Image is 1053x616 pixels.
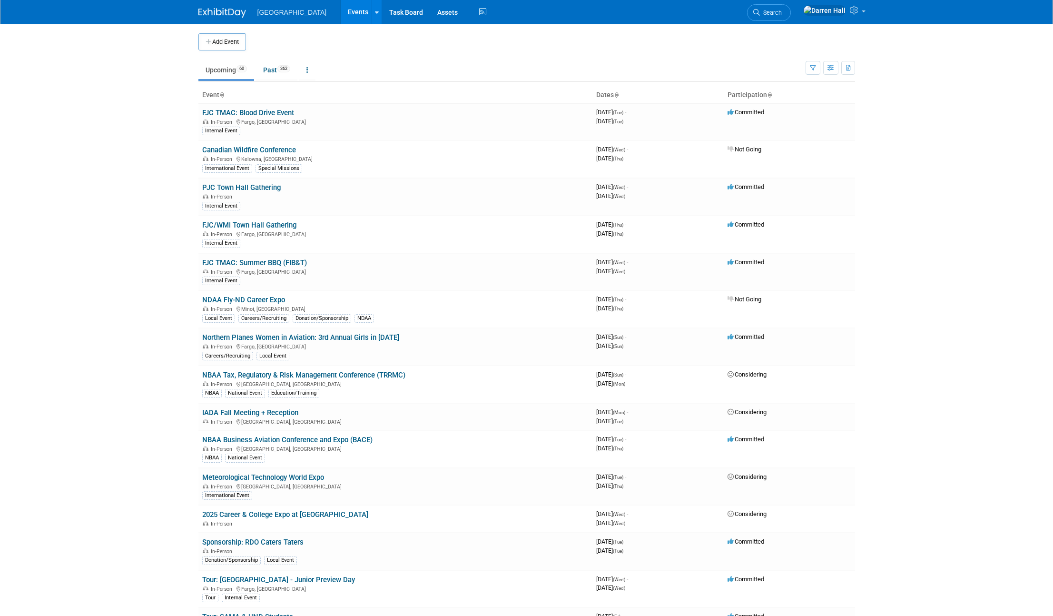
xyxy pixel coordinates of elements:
img: In-Person Event [203,269,208,274]
span: [DATE] [596,192,625,199]
a: FJC TMAC: Summer BBQ (FIB&T) [202,258,307,267]
img: In-Person Event [203,306,208,311]
img: In-Person Event [203,446,208,451]
a: Tour: [GEOGRAPHIC_DATA] - Junior Preview Day [202,576,355,584]
span: (Wed) [613,194,625,199]
div: Kelowna, [GEOGRAPHIC_DATA] [202,155,589,162]
span: (Tue) [613,119,623,124]
img: In-Person Event [203,344,208,348]
a: Northern Planes Women in Aviation: 3rd Annual Girls in [DATE] [202,333,399,342]
div: Education/Training [268,389,319,397]
span: [DATE] [596,408,628,416]
span: [DATE] [596,538,626,545]
span: In-Person [211,521,235,527]
span: (Sun) [613,344,623,349]
span: [DATE] [596,417,623,425]
span: - [627,576,628,583]
span: In-Person [211,446,235,452]
span: (Wed) [613,147,625,152]
img: In-Person Event [203,548,208,553]
span: - [625,333,626,340]
div: Donation/Sponsorship [293,314,351,323]
span: Committed [728,258,764,266]
div: Tour [202,594,218,602]
div: [GEOGRAPHIC_DATA], [GEOGRAPHIC_DATA] [202,417,589,425]
div: Fargo, [GEOGRAPHIC_DATA] [202,268,589,275]
span: [DATE] [596,576,628,583]
span: [DATE] [596,482,623,489]
span: - [625,436,626,443]
span: - [627,408,628,416]
span: [DATE] [596,258,628,266]
span: - [625,109,626,116]
span: Search [760,9,782,16]
div: Special Missions [256,164,302,173]
a: FJC/WMI Town Hall Gathering [202,221,296,229]
span: In-Person [211,156,235,162]
span: (Tue) [613,548,623,554]
span: (Wed) [613,185,625,190]
span: [DATE] [596,230,623,237]
a: PJC Town Hall Gathering [202,183,281,192]
span: (Thu) [613,222,623,228]
div: [GEOGRAPHIC_DATA], [GEOGRAPHIC_DATA] [202,380,589,387]
img: In-Person Event [203,586,208,591]
a: Canadian Wildfire Conference [202,146,296,154]
span: Committed [728,183,764,190]
img: In-Person Event [203,231,208,236]
span: - [627,146,628,153]
div: National Event [225,389,265,397]
span: In-Person [211,419,235,425]
span: [DATE] [596,305,623,312]
span: (Wed) [613,512,625,517]
span: [DATE] [596,221,626,228]
span: [DATE] [596,109,626,116]
span: (Tue) [613,539,623,545]
button: Add Event [198,33,246,50]
div: International Event [202,164,252,173]
div: Internal Event [202,202,240,210]
div: National Event [225,454,265,462]
span: Not Going [728,296,761,303]
span: (Sun) [613,372,623,378]
span: [DATE] [596,473,626,480]
a: Past362 [256,61,297,79]
span: Considering [728,473,767,480]
div: International Event [202,491,252,500]
a: NDAA Fly-ND Career Expo [202,296,285,304]
span: - [627,258,628,266]
a: IADA Fall Meeting + Reception [202,408,298,417]
div: Internal Event [202,277,240,285]
span: In-Person [211,548,235,555]
span: In-Person [211,306,235,312]
div: NDAA [354,314,374,323]
a: Search [747,4,791,21]
span: [DATE] [596,547,623,554]
span: Considering [728,510,767,517]
span: [DATE] [596,155,623,162]
span: (Thu) [613,446,623,451]
div: Local Event [256,352,289,360]
div: Careers/Recruiting [202,352,253,360]
span: (Thu) [613,231,623,237]
a: Sort by Start Date [614,91,619,99]
span: In-Person [211,119,235,125]
th: Participation [724,87,855,103]
span: Committed [728,538,764,545]
div: NBAA [202,389,222,397]
span: Considering [728,408,767,416]
span: 60 [236,65,247,72]
span: (Tue) [613,419,623,424]
div: Fargo, [GEOGRAPHIC_DATA] [202,585,589,592]
span: In-Person [211,194,235,200]
span: [DATE] [596,146,628,153]
div: [GEOGRAPHIC_DATA], [GEOGRAPHIC_DATA] [202,482,589,490]
span: [DATE] [596,183,628,190]
div: Minot, [GEOGRAPHIC_DATA] [202,305,589,312]
a: 2025 Career & College Expo at [GEOGRAPHIC_DATA] [202,510,368,519]
span: (Wed) [613,269,625,274]
span: (Wed) [613,521,625,526]
span: [DATE] [596,371,626,378]
div: Internal Event [202,127,240,135]
img: In-Person Event [203,381,208,386]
